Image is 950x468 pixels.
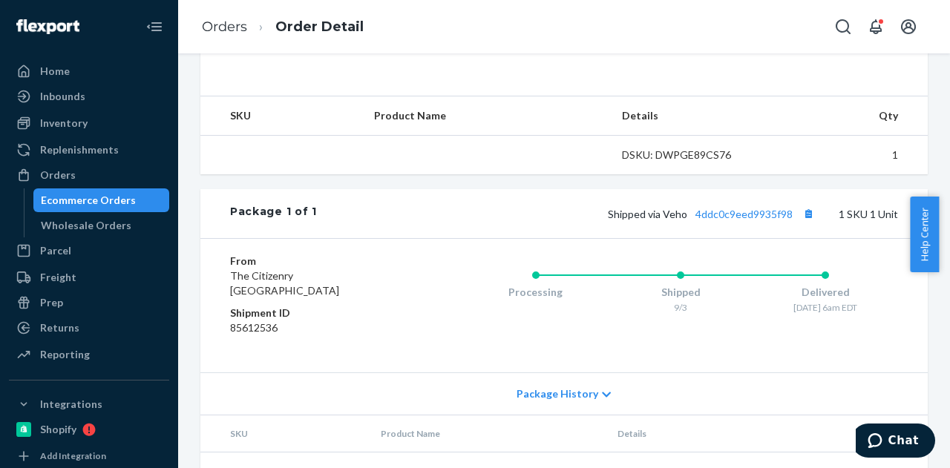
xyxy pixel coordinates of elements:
div: Processing [463,285,608,300]
button: Open notifications [861,12,891,42]
div: 9/3 [609,301,753,314]
a: Orders [9,163,169,187]
img: Flexport logo [16,19,79,34]
button: Open Search Box [828,12,858,42]
a: Reporting [9,343,169,366]
a: 4ddc0c9eed9935f98 [695,208,793,220]
a: Home [9,59,169,83]
th: Product Name [369,415,605,452]
th: Details [606,415,766,452]
a: Freight [9,266,169,289]
a: Add Integration [9,447,169,465]
span: The Citizenry [GEOGRAPHIC_DATA] [230,269,339,297]
a: Orders [202,19,247,35]
a: Replenishments [9,138,169,162]
a: Order Detail [275,19,364,35]
div: Package 1 of 1 [230,204,317,223]
th: SKU [200,96,362,136]
a: Inbounds [9,85,169,108]
div: Reporting [40,347,90,362]
div: Prep [40,295,63,310]
a: Returns [9,316,169,340]
div: Home [40,64,70,79]
td: 1 [770,136,928,175]
div: [DATE] 6am EDT [753,301,898,314]
div: Inbounds [40,89,85,104]
div: Inventory [40,116,88,131]
a: Inventory [9,111,169,135]
th: Product Name [362,96,610,136]
div: Shopify [40,422,76,437]
iframe: Opens a widget where you can chat to one of our agents [856,423,935,461]
button: Close Navigation [140,12,169,42]
div: Wholesale Orders [41,218,131,233]
div: Orders [40,168,76,182]
dd: 85612536 [230,320,404,335]
th: Qty [765,415,928,452]
div: DSKU: DWPGE89CS76 [622,148,759,162]
th: SKU [200,415,369,452]
dt: Shipment ID [230,306,404,320]
span: Package History [517,386,598,401]
a: Wholesale Orders [33,214,170,237]
div: Ecommerce Orders [41,193,136,208]
div: Shipped [609,285,753,300]
div: Integrations [40,397,102,412]
div: Parcel [40,243,71,258]
div: Delivered [753,285,898,300]
a: Parcel [9,239,169,263]
dt: From [230,254,404,268]
div: Add Integration [40,449,106,462]
span: Shipped via Veho [608,208,818,220]
th: Details [610,96,770,136]
button: Copy tracking number [799,204,818,223]
button: Help Center [910,197,939,272]
ol: breadcrumbs [190,5,376,49]
button: Open account menu [894,12,923,42]
button: Integrations [9,392,169,416]
a: Prep [9,291,169,314]
a: Shopify [9,418,169,441]
th: Qty [770,96,928,136]
div: 1 SKU 1 Unit [317,204,898,223]
div: Replenishments [40,142,119,157]
a: Ecommerce Orders [33,188,170,212]
div: Returns [40,320,79,335]
div: Freight [40,270,76,285]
